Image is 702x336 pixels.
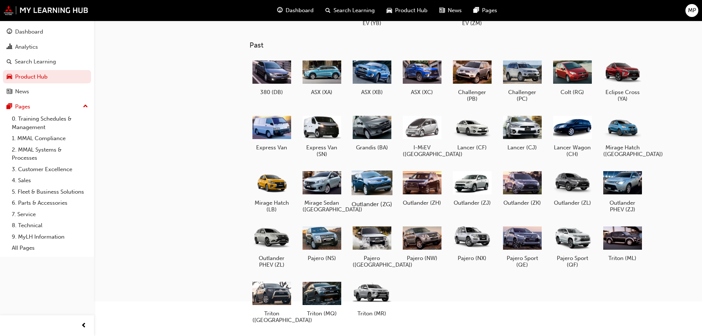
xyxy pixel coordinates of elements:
a: Product Hub [3,70,91,84]
a: I-MiEV ([GEOGRAPHIC_DATA]) [400,111,444,160]
a: Eclipse Cross (YA) [600,56,645,105]
a: Pajero Sport (QF) [550,222,594,271]
span: Dashboard [286,6,314,15]
h5: ASX (XA) [303,89,341,96]
h5: ASX (XC) [403,89,441,96]
a: ASX (XC) [400,56,444,98]
span: guage-icon [277,6,283,15]
a: Outlander (ZJ) [450,166,494,209]
span: pages-icon [7,104,12,110]
a: 9. MyLH Information [9,231,91,243]
span: pages-icon [474,6,479,15]
a: ASX (XB) [350,56,394,98]
span: search-icon [325,6,331,15]
h5: Lancer Wagon (CH) [553,144,592,157]
a: Pajero (NX) [450,222,494,264]
span: search-icon [7,59,12,65]
a: 6. Parts & Accessories [9,197,91,209]
span: Pages [482,6,497,15]
a: car-iconProduct Hub [381,3,433,18]
a: Triton (ML) [600,222,645,264]
a: All Pages [9,242,91,254]
h5: Outlander (ZG) [351,200,392,207]
a: Dashboard [3,25,91,39]
h5: Express Van (SN) [303,144,341,157]
a: news-iconNews [433,3,468,18]
h5: Pajero Sport (QF) [553,255,592,268]
h5: Express Van [252,144,291,151]
h5: Triton (ML) [603,255,642,261]
h5: Lancer (CJ) [503,144,542,151]
h3: Past [249,41,668,49]
a: 1. MMAL Compliance [9,133,91,144]
div: Dashboard [15,28,43,36]
span: News [448,6,462,15]
span: up-icon [83,102,88,111]
a: News [3,85,91,98]
span: prev-icon [81,321,87,330]
span: car-icon [7,74,12,80]
a: Triton ([GEOGRAPHIC_DATA]) [249,277,294,326]
h5: Pajero ([GEOGRAPHIC_DATA]) [353,255,391,268]
a: Triton (MR) [350,277,394,320]
a: Outlander PHEV (ZL) [249,222,294,271]
span: chart-icon [7,44,12,51]
span: MP [688,6,696,15]
h5: Outlander PHEV (ZL) [252,255,291,268]
h5: I-MiEV ([GEOGRAPHIC_DATA]) [403,144,441,157]
h5: Pajero Sport (QE) [503,255,542,268]
div: Search Learning [15,58,56,66]
button: Pages [3,100,91,114]
span: Product Hub [395,6,427,15]
div: Pages [15,103,30,111]
a: Pajero (NW) [400,222,444,264]
a: Analytics [3,40,91,54]
a: Mirage Hatch ([GEOGRAPHIC_DATA]) [600,111,645,160]
a: 2. MMAL Systems & Processes [9,144,91,164]
a: Express Van (SN) [300,111,344,160]
a: 8. Technical [9,220,91,231]
a: Outlander (ZH) [400,166,444,209]
span: guage-icon [7,29,12,35]
h5: Challenger (PB) [453,89,492,102]
a: Lancer (CF) [450,111,494,154]
span: Search Learning [333,6,375,15]
a: Express Van [249,111,294,154]
a: Pajero ([GEOGRAPHIC_DATA]) [350,222,394,271]
h5: Pajero (NX) [453,255,492,261]
a: search-iconSearch Learning [319,3,381,18]
button: MP [685,4,698,17]
a: Search Learning [3,55,91,69]
a: Mirage Hatch (LB) [249,166,294,216]
h5: Triton (MR) [353,310,391,317]
a: Colt (RG) [550,56,594,98]
a: 380 (DB) [249,56,294,98]
a: 4. Sales [9,175,91,186]
h5: Mirage Hatch (LB) [252,200,291,213]
a: Outlander (ZL) [550,166,594,209]
a: pages-iconPages [468,3,503,18]
h5: Triton ([GEOGRAPHIC_DATA]) [252,310,291,323]
a: Grandis (BA) [350,111,394,154]
a: ASX (XA) [300,56,344,98]
a: Mirage Sedan ([GEOGRAPHIC_DATA]) [300,166,344,216]
h5: Outlander (ZH) [403,200,441,206]
h5: Pajero (NS) [303,255,341,261]
div: News [15,87,29,96]
h5: 380 (DB) [252,89,291,96]
h5: Mirage Hatch ([GEOGRAPHIC_DATA]) [603,144,642,157]
h5: Pajero (NW) [403,255,441,261]
button: DashboardAnalyticsSearch LearningProduct HubNews [3,24,91,100]
h5: ASX (XB) [353,89,391,96]
h5: Outlander PHEV (ZJ) [603,200,642,213]
h5: Lancer (CF) [453,144,492,151]
span: car-icon [387,6,392,15]
a: 5. Fleet & Business Solutions [9,186,91,198]
span: news-icon [7,89,12,95]
a: Pajero Sport (QE) [500,222,544,271]
a: Outlander (ZK) [500,166,544,209]
a: Lancer (CJ) [500,111,544,154]
a: guage-iconDashboard [271,3,319,18]
a: Outlander PHEV (ZJ) [600,166,645,216]
a: mmal [4,6,88,15]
